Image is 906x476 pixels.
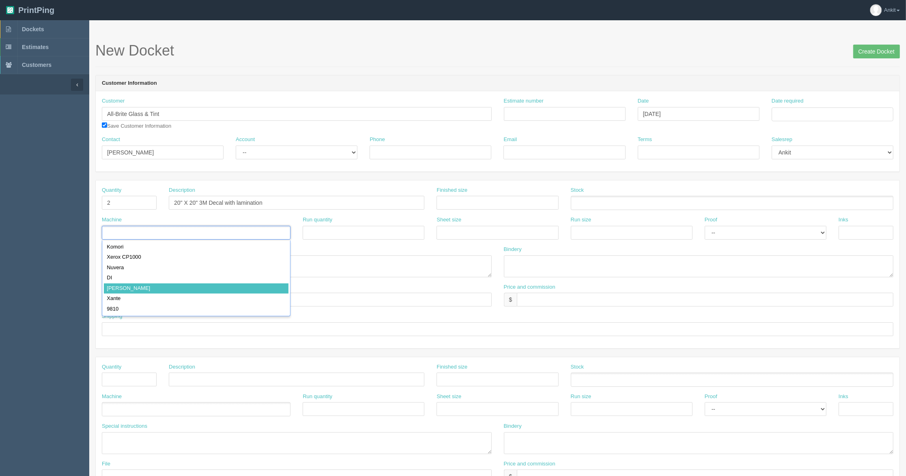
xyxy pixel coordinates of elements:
div: Xerox CP1000 [104,252,288,263]
div: 9810 [104,304,288,315]
div: Xante [104,294,288,304]
div: Nuvera [104,263,288,273]
div: [PERSON_NAME] [104,283,288,294]
div: Komori [104,242,288,253]
div: DI [104,273,288,283]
